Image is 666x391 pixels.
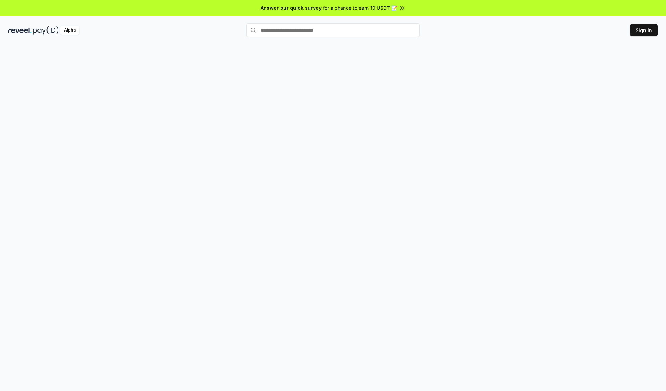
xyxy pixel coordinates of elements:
img: reveel_dark [8,26,32,35]
button: Sign In [630,24,658,36]
div: Alpha [60,26,79,35]
span: for a chance to earn 10 USDT 📝 [323,4,397,11]
img: pay_id [33,26,59,35]
span: Answer our quick survey [261,4,322,11]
